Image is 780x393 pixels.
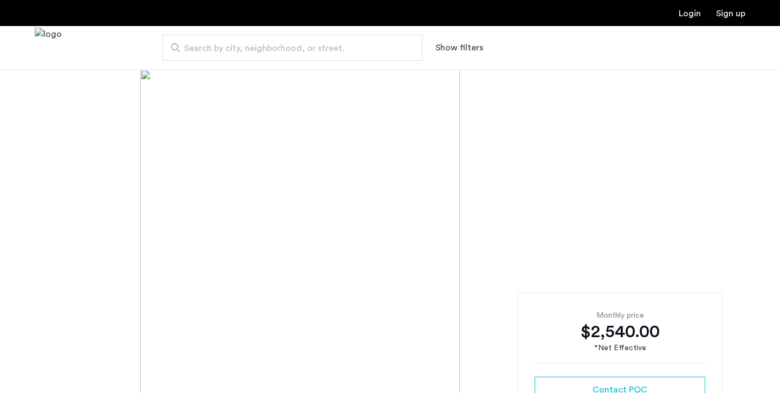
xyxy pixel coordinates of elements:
button: Show or hide filters [435,41,483,54]
input: Apartment Search [162,35,422,61]
a: Cazamio Logo [35,28,62,68]
span: Search by city, neighborhood, or street. [184,42,392,55]
div: *Net Effective [535,343,705,354]
img: logo [35,28,62,68]
div: $2,540.00 [535,321,705,343]
a: Registration [716,9,745,18]
div: Monthly price [535,310,705,321]
a: Login [679,9,701,18]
